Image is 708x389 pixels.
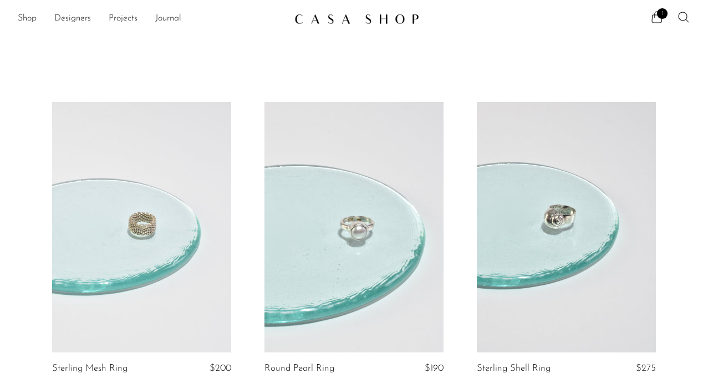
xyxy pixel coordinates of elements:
span: 1 [657,8,668,19]
span: $200 [210,364,231,373]
ul: NEW HEADER MENU [18,9,286,28]
nav: Desktop navigation [18,9,286,28]
a: Round Pearl Ring [264,364,334,373]
a: Sterling Shell Ring [477,364,551,373]
a: Journal [155,12,181,26]
a: Shop [18,12,37,26]
a: Projects [109,12,137,26]
a: Sterling Mesh Ring [52,364,128,373]
a: Designers [54,12,91,26]
span: $190 [425,364,444,373]
span: $275 [636,364,656,373]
